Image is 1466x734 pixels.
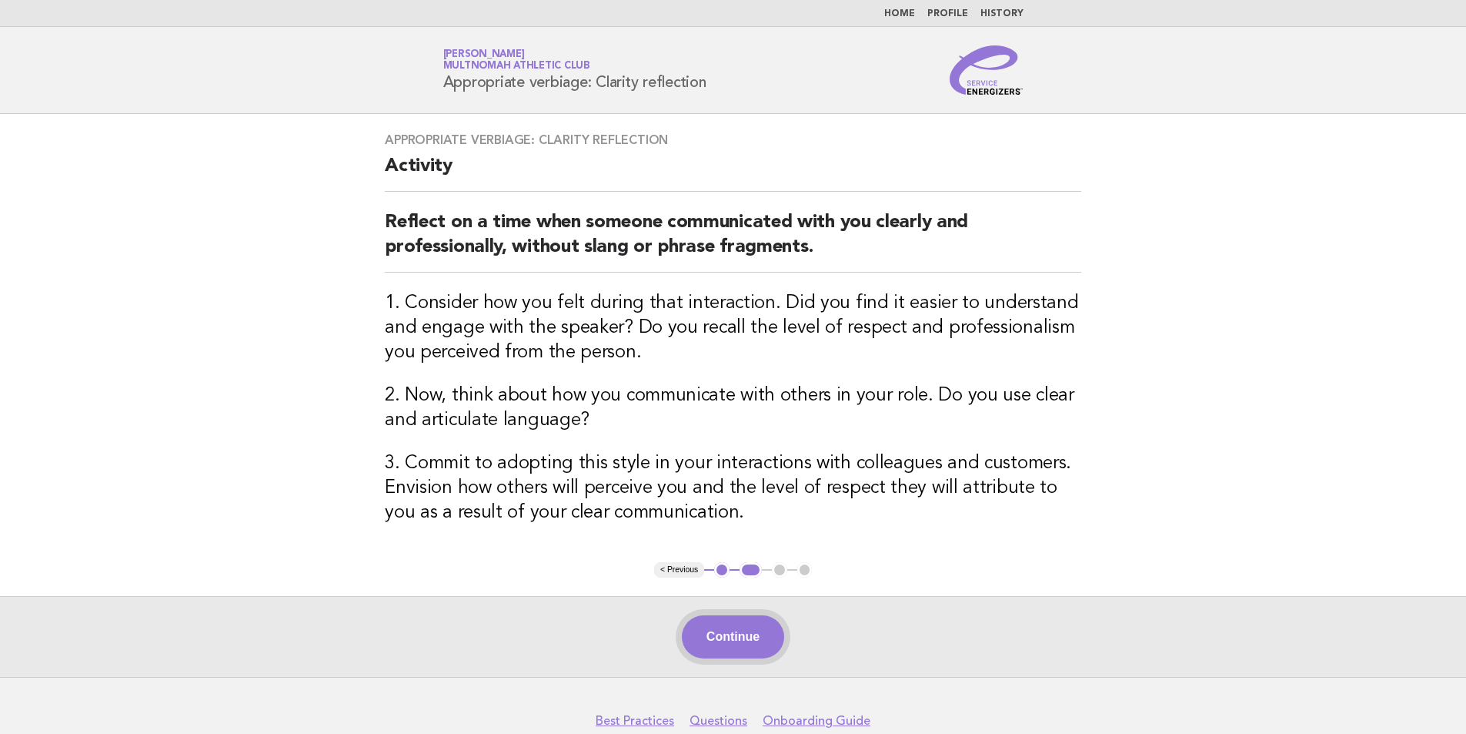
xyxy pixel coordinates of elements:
[740,562,762,578] button: 2
[385,451,1081,525] h3: 3. Commit to adopting this style in your interactions with colleagues and customers. Envision how...
[950,45,1024,95] img: Service Energizers
[596,713,674,729] a: Best Practices
[385,384,1081,433] h3: 2. Now, think about how you communicate with others in your role. Do you use clear and articulate...
[763,713,870,729] a: Onboarding Guide
[385,210,1081,273] h2: Reflect on a time when someone communicated with you clearly and professionally, without slang or...
[927,9,968,18] a: Profile
[690,713,747,729] a: Questions
[443,50,706,90] h1: Appropriate verbiage: Clarity reflection
[682,615,784,659] button: Continue
[385,154,1081,192] h2: Activity
[884,9,915,18] a: Home
[385,132,1081,148] h3: Appropriate verbiage: Clarity reflection
[980,9,1024,18] a: History
[714,562,730,578] button: 1
[443,49,590,71] a: [PERSON_NAME]Multnomah Athletic Club
[654,562,704,578] button: < Previous
[443,62,590,72] span: Multnomah Athletic Club
[385,291,1081,365] h3: 1. Consider how you felt during that interaction. Did you find it easier to understand and engage...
